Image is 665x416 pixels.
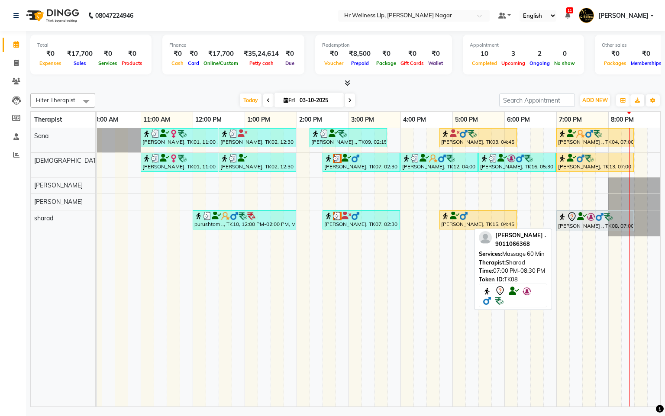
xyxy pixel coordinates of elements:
div: ₹0 [322,49,345,59]
span: Memberships [629,60,664,66]
a: 11:00 AM [141,113,172,126]
div: [PERSON_NAME], TK13, 07:00 PM-08:30 PM, Massage 60 Min [557,154,633,171]
span: Voucher [322,60,345,66]
span: [PERSON_NAME] [598,11,649,20]
div: 0 [552,49,577,59]
img: Monali [579,8,594,23]
div: ₹0 [169,49,186,59]
div: ₹0 [629,49,664,59]
span: Ongoing [527,60,552,66]
div: ₹0 [602,49,629,59]
span: Online/Custom [201,60,240,66]
span: [DEMOGRAPHIC_DATA] [34,157,102,164]
div: 2 [527,49,552,59]
div: ₹0 [37,49,64,59]
div: Appointment [470,42,577,49]
div: [PERSON_NAME] ., TK04, 07:00 PM-08:30 PM, Massage 60 Min [557,129,633,146]
div: ₹8,500 [345,49,374,59]
div: [PERSON_NAME] ., TK09, 02:15 PM-03:45 PM, Massage 60 Min [310,129,386,146]
span: Time: [479,267,493,274]
div: [PERSON_NAME], TK15, 04:45 PM-06:15 PM, Massage 60 Min [440,212,516,228]
b: 08047224946 [95,3,133,28]
div: 07:00 PM-08:30 PM [479,267,547,275]
span: Massage 60 Min [502,250,545,257]
div: purushtom .., TK10, 12:00 PM-02:00 PM, Massage 90 Min [194,212,295,228]
img: logo [22,3,81,28]
div: ₹17,700 [201,49,240,59]
a: 10:00 AM [89,113,120,126]
div: [PERSON_NAME], TK07, 02:30 PM-04:00 PM, Swedish Massage 60 Min [323,154,399,171]
div: Redemption [322,42,445,49]
span: No show [552,60,577,66]
a: 1:00 PM [245,113,272,126]
span: Therapist: [479,259,506,266]
span: Services: [479,250,502,257]
div: 3 [499,49,527,59]
div: [PERSON_NAME], TK01, 11:00 AM-12:30 PM, Massage 60 Min [142,129,217,146]
div: [PERSON_NAME], TK03, 04:45 PM-06:15 PM, Massage 60 Min [440,129,516,146]
div: ₹0 [426,49,445,59]
a: 2:00 PM [297,113,324,126]
div: [PERSON_NAME], TK07, 02:30 PM-04:00 PM, Swedish Massage 60 Min [323,212,399,228]
div: Total [37,42,145,49]
a: 5:00 PM [453,113,480,126]
span: [PERSON_NAME] [34,198,83,206]
span: Expenses [37,60,64,66]
div: ₹17,700 [64,49,96,59]
span: Due [283,60,297,66]
span: Gift Cards [398,60,426,66]
span: Services [96,60,119,66]
span: Sana [34,132,48,140]
a: 8:00 PM [609,113,636,126]
span: Today [240,94,261,107]
a: 11 [565,12,570,19]
div: ₹0 [374,49,398,59]
span: Completed [470,60,499,66]
span: Filter Therapist [36,97,75,103]
span: Therapist [34,116,62,123]
span: Sales [71,60,88,66]
div: [PERSON_NAME], TK02, 12:30 PM-02:00 PM, Massage 60 Min [220,129,295,146]
div: Finance [169,42,297,49]
span: [PERSON_NAME] . [495,232,546,239]
a: 4:00 PM [401,113,428,126]
div: 10 [470,49,499,59]
span: Packages [602,60,629,66]
div: Sharad [479,258,547,267]
div: TK08 [479,275,547,284]
div: ₹35,24,614 [240,49,282,59]
span: Upcoming [499,60,527,66]
div: [PERSON_NAME], TK16, 05:30 PM-07:00 PM, Massage 60 Min [479,154,555,171]
input: Search Appointment [499,94,575,107]
span: Products [119,60,145,66]
div: ₹0 [398,49,426,59]
span: Petty cash [247,60,276,66]
input: 2025-10-03 [297,94,340,107]
div: [PERSON_NAME], TK12, 04:00 PM-05:30 PM, Massage 60 Min [401,154,477,171]
img: profile [479,231,492,244]
button: ADD NEW [580,94,610,106]
div: ₹0 [96,49,119,59]
div: ₹0 [119,49,145,59]
a: 7:00 PM [557,113,584,126]
div: ₹0 [282,49,297,59]
span: ADD NEW [582,97,608,103]
span: sharad [34,214,53,222]
span: [PERSON_NAME] [34,181,83,189]
div: ₹0 [186,49,201,59]
span: Card [186,60,201,66]
span: Token ID: [479,276,504,283]
div: [PERSON_NAME], TK01, 11:00 AM-12:30 PM, Massage 60 Min [142,154,217,171]
span: 11 [566,7,573,13]
a: 12:00 PM [193,113,224,126]
a: 6:00 PM [505,113,532,126]
span: Prepaid [349,60,371,66]
span: Wallet [426,60,445,66]
span: Cash [169,60,186,66]
div: [PERSON_NAME], TK02, 12:30 PM-02:00 PM, Massage 60 Min [220,154,295,171]
div: 9011066368 [495,240,546,248]
span: Fri [281,97,297,103]
div: [PERSON_NAME] ., TK08, 07:00 PM-08:30 PM, Massage 60 Min [557,212,633,230]
span: Package [374,60,398,66]
a: 3:00 PM [349,113,376,126]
